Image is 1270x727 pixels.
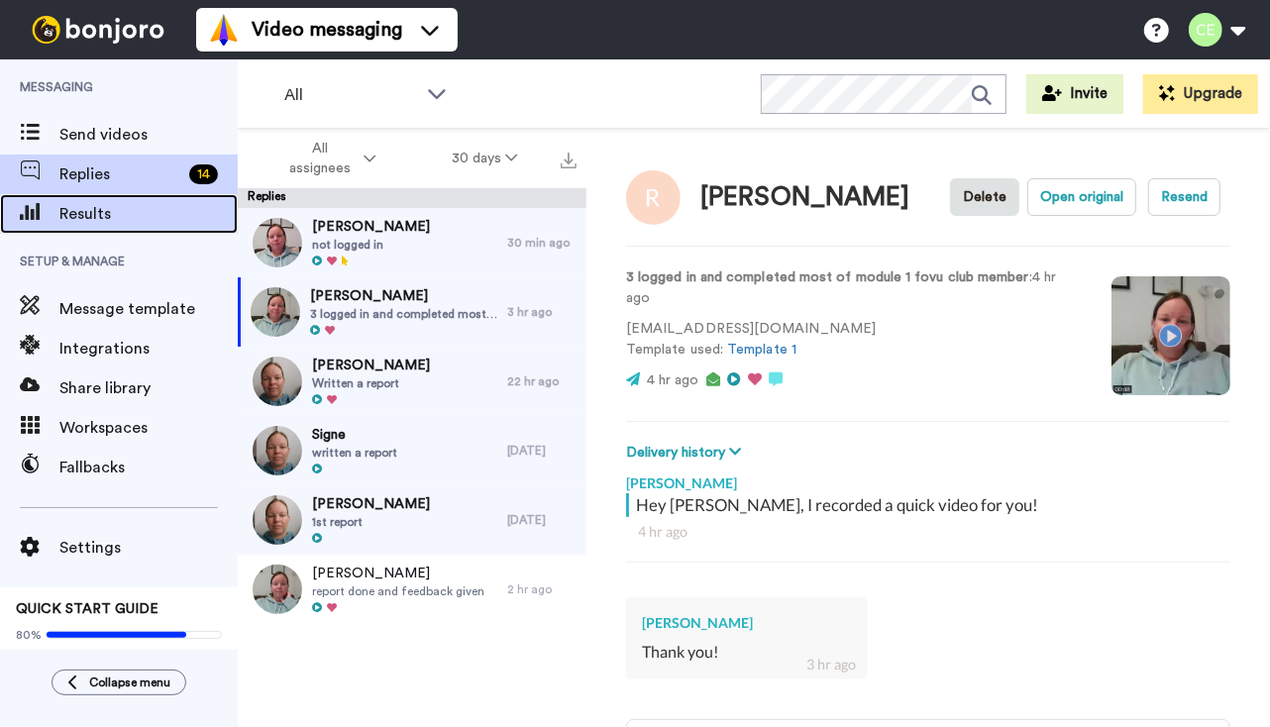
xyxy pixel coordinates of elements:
[253,495,302,545] img: b563999f-d10b-401a-b8e4-4464b5d3de36-thumb.jpg
[312,425,397,445] span: Signe
[24,16,172,44] img: bj-logo-header-white.svg
[312,583,484,599] span: report done and feedback given
[727,343,796,357] a: Template 1
[238,347,586,416] a: [PERSON_NAME]Written a report22 hr ago
[59,536,238,560] span: Settings
[507,304,577,320] div: 3 hr ago
[312,375,430,391] span: Written a report
[507,235,577,251] div: 30 min ago
[89,675,170,690] span: Collapse menu
[238,188,586,208] div: Replies
[1026,74,1123,114] button: Invite
[252,16,402,44] span: Video messaging
[238,416,586,485] a: Signewritten a report[DATE]
[950,178,1019,216] button: Delete
[242,131,414,186] button: All assignees
[626,270,1029,284] strong: 3 logged in and completed most of module 1 fovu club member
[16,647,222,663] span: Send yourself a test
[253,357,302,406] img: 7e65c617-ae95-4f70-bef8-0b83fe6c07c2-thumb.jpg
[626,267,1082,309] p: : 4 hr ago
[626,319,1082,361] p: [EMAIL_ADDRESS][DOMAIN_NAME] Template used:
[59,162,181,186] span: Replies
[59,337,238,361] span: Integrations
[312,564,484,583] span: [PERSON_NAME]
[642,641,852,664] div: Thank you!
[312,217,430,237] span: [PERSON_NAME]
[638,522,1218,542] div: 4 hr ago
[507,443,577,459] div: [DATE]
[310,286,497,306] span: [PERSON_NAME]
[238,555,586,624] a: [PERSON_NAME]report done and feedback given2 hr ago
[284,83,417,107] span: All
[507,581,577,597] div: 2 hr ago
[700,183,910,212] div: [PERSON_NAME]
[238,208,586,277] a: [PERSON_NAME]not logged in30 min ago
[310,306,497,322] span: 3 logged in and completed most of module 1 fovu club member
[251,287,300,337] img: aa5fe533-3bba-456d-8fa7-343e82f9ce79-thumb.jpg
[59,297,238,321] span: Message template
[1027,178,1136,216] button: Open original
[238,485,586,555] a: [PERSON_NAME]1st report[DATE]
[312,356,430,375] span: [PERSON_NAME]
[1143,74,1258,114] button: Upgrade
[16,627,42,643] span: 80%
[253,565,302,614] img: feb7a873-63bd-4074-97b0-cf5b329b830a-thumb.jpg
[626,442,747,464] button: Delivery history
[59,123,238,147] span: Send videos
[642,613,852,633] div: [PERSON_NAME]
[555,144,582,173] button: Export all results that match these filters now.
[636,493,1225,517] div: Hey [PERSON_NAME], I recorded a quick video for you!
[626,464,1230,493] div: [PERSON_NAME]
[561,153,577,168] img: export.svg
[626,170,681,225] img: Image of Raluca Alice Rosioreanu
[279,139,360,178] span: All assignees
[59,202,238,226] span: Results
[59,376,238,400] span: Share library
[59,456,238,479] span: Fallbacks
[189,164,218,184] div: 14
[253,218,302,267] img: 8f43abf5-adb9-4bef-9106-e5a1fe3732f8-thumb.jpg
[208,14,240,46] img: vm-color.svg
[59,416,238,440] span: Workspaces
[16,602,159,616] span: QUICK START GUIDE
[647,373,699,387] span: 4 hr ago
[507,373,577,389] div: 22 hr ago
[1148,178,1220,216] button: Resend
[312,494,430,514] span: [PERSON_NAME]
[253,426,302,475] img: 5e174f59-4fe7-492d-a665-2ec10b91e081-thumb.jpg
[312,237,430,253] span: not logged in
[52,670,186,695] button: Collapse menu
[238,277,586,347] a: [PERSON_NAME]3 logged in and completed most of module 1 fovu club member3 hr ago
[312,445,397,461] span: written a report
[806,655,856,675] div: 3 hr ago
[312,514,430,530] span: 1st report
[507,512,577,528] div: [DATE]
[414,141,556,176] button: 30 days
